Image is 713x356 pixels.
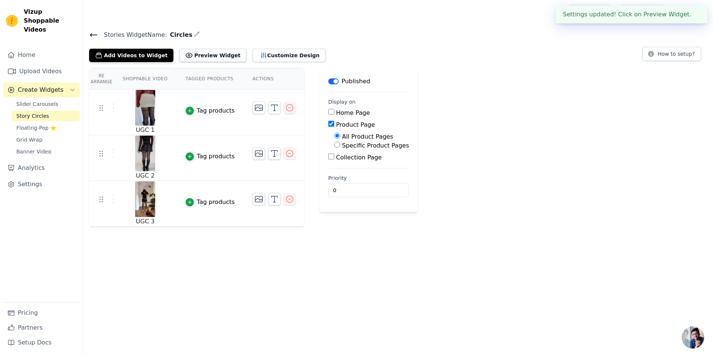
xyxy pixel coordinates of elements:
[3,48,80,62] a: Home
[24,7,77,34] span: Vizup Shoppable Videos
[114,126,176,135] div: UGC 1
[197,198,235,207] div: Tag products
[682,5,707,19] p: Intence
[114,171,176,180] div: UGC 2
[12,99,80,109] a: Slider Carousels
[98,30,167,39] span: Stories Widget Name:
[3,64,80,79] a: Upload Videos
[569,5,611,19] a: Help Setup
[16,112,49,120] span: Story Circles
[691,10,700,19] button: Close
[12,111,80,121] a: Story Circles
[89,68,114,90] th: Re Arrange
[3,177,80,192] a: Settings
[114,68,176,90] th: Shoppable Video
[642,52,701,59] a: How to setup?
[336,121,375,128] label: Product Page
[244,68,305,90] th: Actions
[197,152,235,161] div: Tag products
[179,49,246,62] button: Preview Widget
[135,90,156,126] img: tn-0e6baa9d676842d48cf95cd3258e2d15.png
[18,85,64,94] span: Create Widgets
[12,123,80,133] a: Floating-Pop ⭐
[114,217,176,226] div: UGC 3
[167,30,192,39] span: Circles
[177,68,244,90] th: Tagged Products
[16,100,58,108] span: Slider Carousels
[342,133,393,140] label: All Product Pages
[336,154,382,161] label: Collection Page
[3,161,80,175] a: Analytics
[3,320,80,335] a: Partners
[89,49,173,62] button: Add Videos to Widget
[194,30,200,40] div: Edit Name
[16,136,42,143] span: Grid Wrap
[197,106,235,115] div: Tag products
[186,106,235,115] button: Tag products
[556,6,707,23] div: Settings updated! Click on Preview Widget.
[342,142,409,149] label: Specific Product Pages
[253,147,265,160] button: Change Thumbnail
[12,135,80,145] a: Grid Wrap
[682,326,704,349] a: Ouvrir le chat
[670,5,707,19] button: I Intence
[328,98,356,106] legend: Display on
[642,47,701,61] button: How to setup?
[621,5,664,19] a: Book Demo
[135,181,156,217] img: tn-fbc4ec7c5186495e94c3bbf8af053990.png
[3,82,80,97] button: Create Widgets
[253,49,326,62] button: Customize Design
[3,335,80,350] a: Setup Docs
[336,109,370,116] label: Home Page
[12,146,80,157] a: Banner Video
[3,305,80,320] a: Pricing
[135,136,156,171] img: tn-24d76db93fd144e0b3fb6470a06aeea3.png
[186,152,235,161] button: Tag products
[6,15,18,27] img: Vizup
[342,77,370,86] p: Published
[186,198,235,207] button: Tag products
[253,101,265,114] button: Change Thumbnail
[253,193,265,205] button: Change Thumbnail
[328,174,409,182] label: Priority
[16,124,56,132] span: Floating-Pop ⭐
[16,148,51,155] span: Banner Video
